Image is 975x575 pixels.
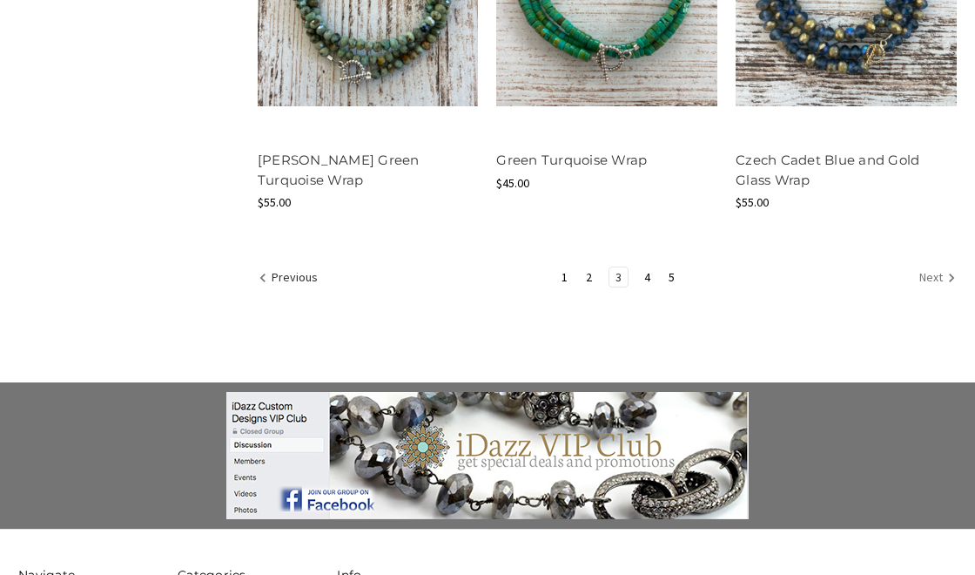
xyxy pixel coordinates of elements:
[496,152,647,168] a: Green Turquoise Wrap
[496,175,529,191] span: $45.00
[555,267,574,287] a: Page 1 of 5
[662,267,681,287] a: Page 5 of 5
[258,267,957,291] nav: pagination
[609,267,628,287] a: Page 3 of 5
[638,267,656,287] a: Page 4 of 5
[258,194,291,210] span: $55.00
[226,392,749,519] img: banner-small.jpg
[736,152,919,188] a: Czech Cadet Blue and Gold Glass Wrap
[259,267,324,290] a: Previous
[736,194,769,210] span: $55.00
[580,267,598,287] a: Page 2 of 5
[913,267,956,290] a: Next
[258,152,420,188] a: [PERSON_NAME] Green Turquoise Wrap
